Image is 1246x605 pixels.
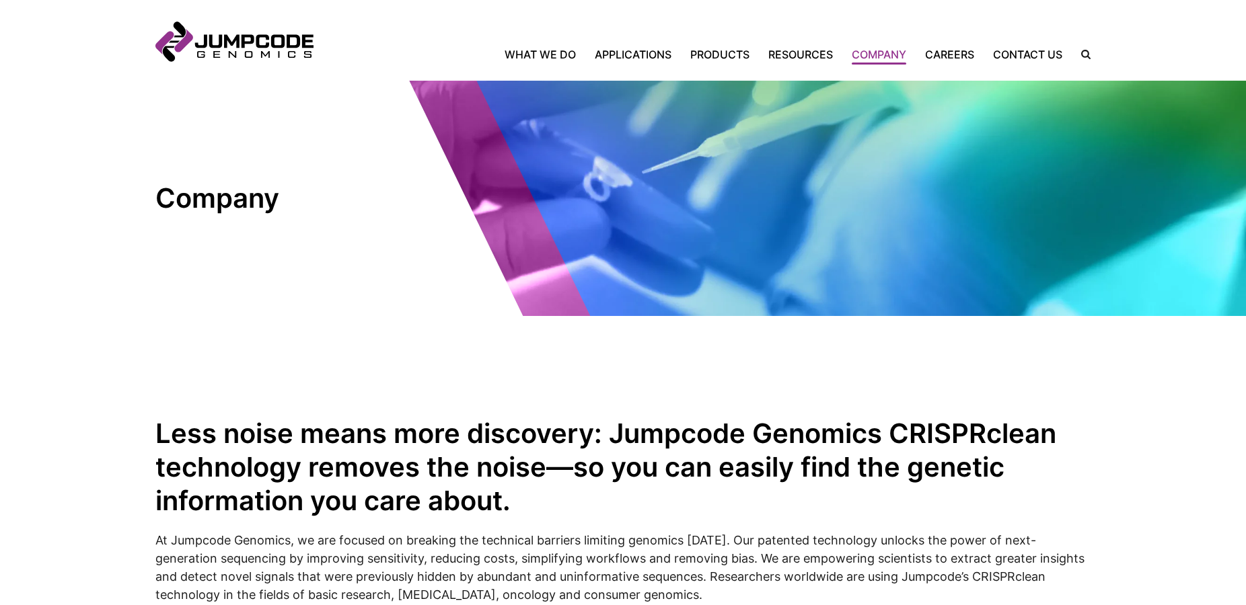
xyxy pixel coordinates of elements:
a: What We Do [505,46,585,63]
a: Resources [759,46,842,63]
strong: Less noise means more discovery: Jumpcode Genomics CRISPRclean technology removes the noise—so yo... [155,417,1056,517]
nav: Primary Navigation [314,46,1072,63]
a: Careers [916,46,984,63]
a: Contact Us [984,46,1072,63]
label: Search the site. [1072,50,1091,59]
a: Applications [585,46,681,63]
p: At Jumpcode Genomics, we are focused on breaking the technical barriers limiting genomics [DATE].... [155,531,1091,604]
h1: Company [155,182,398,215]
a: Products [681,46,759,63]
a: Company [842,46,916,63]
